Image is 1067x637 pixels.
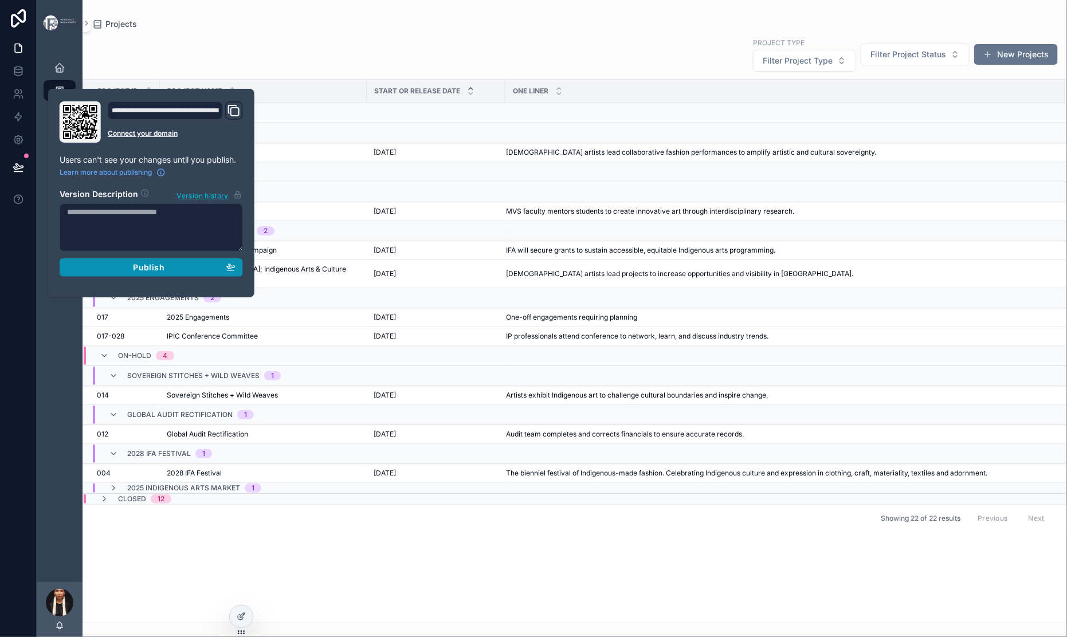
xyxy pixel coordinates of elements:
[506,332,768,341] span: IP professionals attend conference to network, learn, and discuss industry trends.
[506,391,1052,400] a: Artists exhibit Indigenous art to challenge cultural boundaries and inspire change.
[374,86,460,96] span: Start or Release Date
[374,391,499,400] a: [DATE]
[506,391,768,400] span: Artists exhibit Indigenous art to challenge cultural boundaries and inspire change.
[202,449,205,458] div: 1
[60,154,243,166] p: Users can't see your changes until you publish.
[127,449,191,458] span: 2028 IFA Festival
[167,313,360,322] a: 2025 Engagements
[506,148,876,157] span: [DEMOGRAPHIC_DATA] artists lead collaborative fashion performances to amplify artistic and cultur...
[97,430,153,439] a: 012
[374,246,499,255] a: [DATE]
[97,313,153,322] a: 017
[134,262,164,273] span: Publish
[97,86,138,96] span: Project ID
[506,246,775,255] span: IFA will secure grants to sustain accessible, equitable Indigenous arts programming.
[271,371,274,380] div: 1
[177,189,229,200] span: Version history
[974,44,1058,65] button: New Projects
[97,332,153,341] a: 017-028
[60,188,138,201] h2: Version Description
[374,313,499,322] a: [DATE]
[506,332,1052,341] a: IP professionals attend conference to network, learn, and discuss industry trends.
[506,469,987,478] span: The bienniel festival of Indigenous-made fashion. Celebrating Indigenous culture and expression i...
[374,148,396,157] span: [DATE]
[506,269,1052,278] a: [DEMOGRAPHIC_DATA] artists lead projects to increase opportunities and visibility in [GEOGRAPHIC_...
[97,469,153,478] a: 004
[506,246,1052,255] a: IFA will secure grants to sustain accessible, equitable Indigenous arts programming.
[506,207,794,216] span: MVS faculty mentors students to create innovative art through interdisciplinary research.
[374,148,499,157] a: [DATE]
[374,391,396,400] span: [DATE]
[881,514,960,523] span: Showing 22 of 22 results
[374,469,396,478] span: [DATE]
[374,207,396,216] span: [DATE]
[374,269,396,278] span: [DATE]
[97,430,108,439] span: 012
[167,469,360,478] a: 2028 IFA Festival
[92,18,137,30] a: Projects
[60,168,152,177] span: Learn more about publishing
[167,332,258,341] span: IPIC Conference Committee
[753,50,856,72] button: Select Button
[513,86,548,96] span: One Liner
[861,44,970,65] button: Select Button
[506,430,744,439] span: Audit team completes and corrects financials to ensure accurate records.
[506,313,637,322] span: One-off engagements requiring planning
[108,101,243,143] div: Domain and Custom Link
[374,313,396,322] span: [DATE]
[210,293,214,302] div: 2
[506,313,1052,322] a: One-off engagements requiring planning
[167,469,222,478] span: 2028 IFA Festival
[108,129,243,138] a: Connect your domain
[167,207,360,216] a: MVS 25/26
[127,483,240,493] span: 2025 Indigenous Arts Market
[506,148,1052,157] a: [DEMOGRAPHIC_DATA] artists lead collaborative fashion performances to amplify artistic and cultur...
[374,430,499,439] a: [DATE]
[374,430,396,439] span: [DATE]
[167,265,360,283] a: City of [GEOGRAPHIC_DATA]; Indigenous Arts & Culture Fund
[244,410,247,419] div: 1
[506,269,853,278] span: [DEMOGRAPHIC_DATA] artists lead projects to increase opportunities and visibility in [GEOGRAPHIC_...
[264,226,268,235] div: 2
[167,246,360,255] a: 2025/2026 Fundraising Campaign
[97,313,108,322] span: 017
[167,430,248,439] span: Global Audit Rectification
[97,391,109,400] span: 014
[118,494,146,504] span: Closed
[374,332,499,341] a: [DATE]
[167,148,360,157] a: Mainstage Runway
[97,391,153,400] a: 014
[374,469,499,478] a: [DATE]
[167,430,360,439] a: Global Audit Rectification
[97,469,111,478] span: 004
[252,483,254,493] div: 1
[105,18,137,30] span: Projects
[97,332,124,341] span: 017-028
[374,269,499,278] a: [DATE]
[176,188,243,201] button: Version history
[167,391,360,400] a: Sovereign Stitches + Wild Weaves
[127,410,233,419] span: Global Audit Rectification
[506,207,1052,216] a: MVS faculty mentors students to create innovative art through interdisciplinary research.
[37,46,83,214] div: scrollable content
[753,37,805,48] label: Project Type
[60,168,166,177] a: Learn more about publishing
[167,313,229,322] span: 2025 Engagements
[118,351,151,360] span: On-hold
[127,371,260,380] span: Sovereign Stitches + Wild Weaves
[127,293,199,302] span: 2025 Engagements
[374,332,396,341] span: [DATE]
[763,55,833,66] span: Filter Project Type
[870,49,946,60] span: Filter Project Status
[506,469,1052,478] a: The bienniel festival of Indigenous-made fashion. Celebrating Indigenous culture and expression i...
[158,494,164,504] div: 12
[167,332,360,341] a: IPIC Conference Committee
[167,391,278,400] span: Sovereign Stitches + Wild Weaves
[60,258,243,277] button: Publish
[374,207,499,216] a: [DATE]
[44,15,76,30] img: App logo
[506,430,1052,439] a: Audit team completes and corrects financials to ensure accurate records.
[374,246,396,255] span: [DATE]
